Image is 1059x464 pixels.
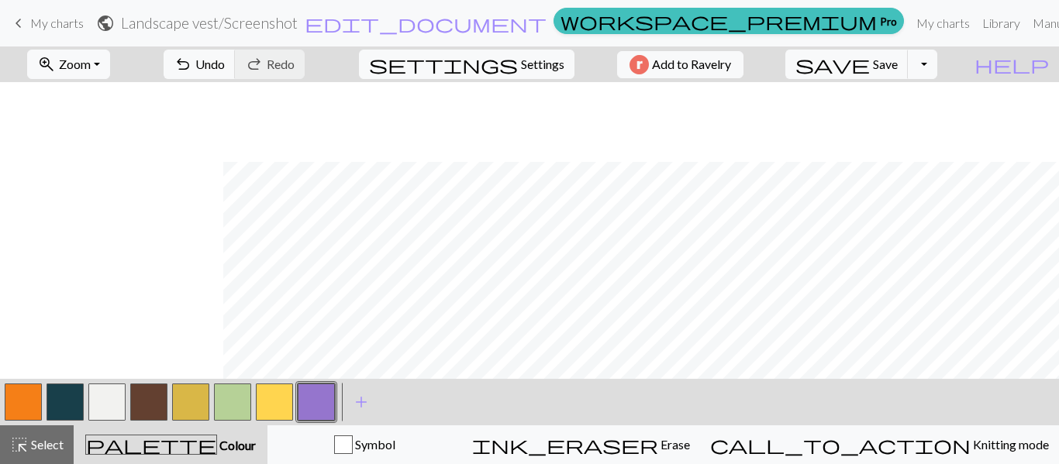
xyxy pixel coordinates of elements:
[267,425,462,464] button: Symbol
[352,391,371,413] span: add
[652,55,731,74] span: Add to Ravelry
[121,14,298,32] h2: Landscape vest / Screenshot
[521,55,564,74] span: Settings
[359,50,574,79] button: SettingsSettings
[305,12,547,34] span: edit_document
[700,425,1059,464] button: Knitting mode
[353,437,395,452] span: Symbol
[37,53,56,75] span: zoom_in
[785,50,909,79] button: Save
[630,55,649,74] img: Ravelry
[658,437,690,452] span: Erase
[617,51,743,78] button: Add to Ravelry
[96,12,115,34] span: public
[10,434,29,455] span: highlight_alt
[971,437,1049,452] span: Knitting mode
[472,434,658,455] span: ink_eraser
[195,57,225,71] span: Undo
[462,425,700,464] button: Erase
[795,53,870,75] span: save
[74,425,267,464] button: Colour
[9,12,28,34] span: keyboard_arrow_left
[369,55,518,74] i: Settings
[873,57,898,71] span: Save
[554,8,904,34] a: Pro
[217,438,256,452] span: Colour
[974,53,1049,75] span: help
[164,50,236,79] button: Undo
[561,10,877,32] span: workspace_premium
[86,434,216,455] span: palette
[710,434,971,455] span: call_to_action
[369,53,518,75] span: settings
[27,50,110,79] button: Zoom
[59,57,91,71] span: Zoom
[976,8,1026,39] a: Library
[29,437,64,452] span: Select
[9,10,84,36] a: My charts
[174,53,192,75] span: undo
[910,8,976,39] a: My charts
[30,15,84,30] span: My charts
